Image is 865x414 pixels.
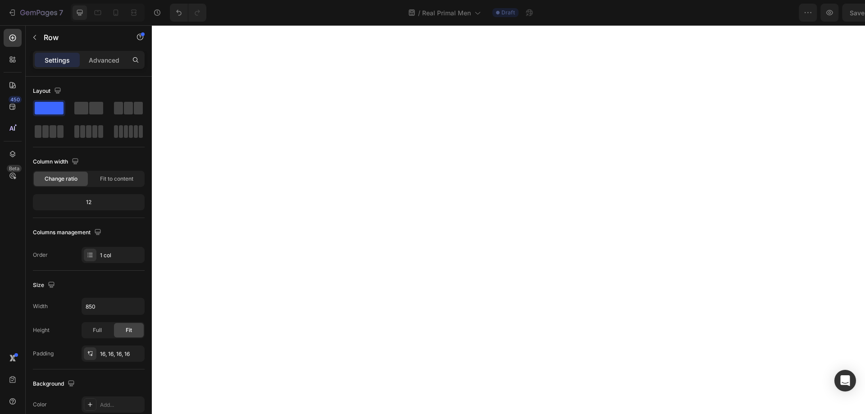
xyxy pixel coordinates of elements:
[33,156,81,168] div: Column width
[82,298,144,314] input: Auto
[33,350,54,358] div: Padding
[170,4,206,22] div: Undo/Redo
[33,378,77,390] div: Background
[44,32,120,43] p: Row
[7,165,22,172] div: Beta
[779,9,794,17] span: Save
[805,4,843,22] button: Publish
[100,251,142,259] div: 1 col
[772,4,801,22] button: Save
[813,8,835,18] div: Publish
[4,4,67,22] button: 7
[834,370,856,391] div: Open Intercom Messenger
[33,227,103,239] div: Columns management
[100,401,142,409] div: Add...
[59,7,63,18] p: 7
[418,8,420,18] span: /
[35,196,143,209] div: 12
[93,326,102,334] span: Full
[100,350,142,358] div: 16, 16, 16, 16
[33,279,57,291] div: Size
[501,9,515,17] span: Draft
[33,85,63,97] div: Layout
[126,326,132,334] span: Fit
[45,175,77,183] span: Change ratio
[33,251,48,259] div: Order
[152,25,865,414] iframe: To enrich screen reader interactions, please activate Accessibility in Grammarly extension settings
[33,302,48,310] div: Width
[33,326,50,334] div: Height
[33,400,47,409] div: Color
[89,55,119,65] p: Advanced
[45,55,70,65] p: Settings
[422,8,471,18] span: Real Primal Men
[9,96,22,103] div: 450
[100,175,133,183] span: Fit to content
